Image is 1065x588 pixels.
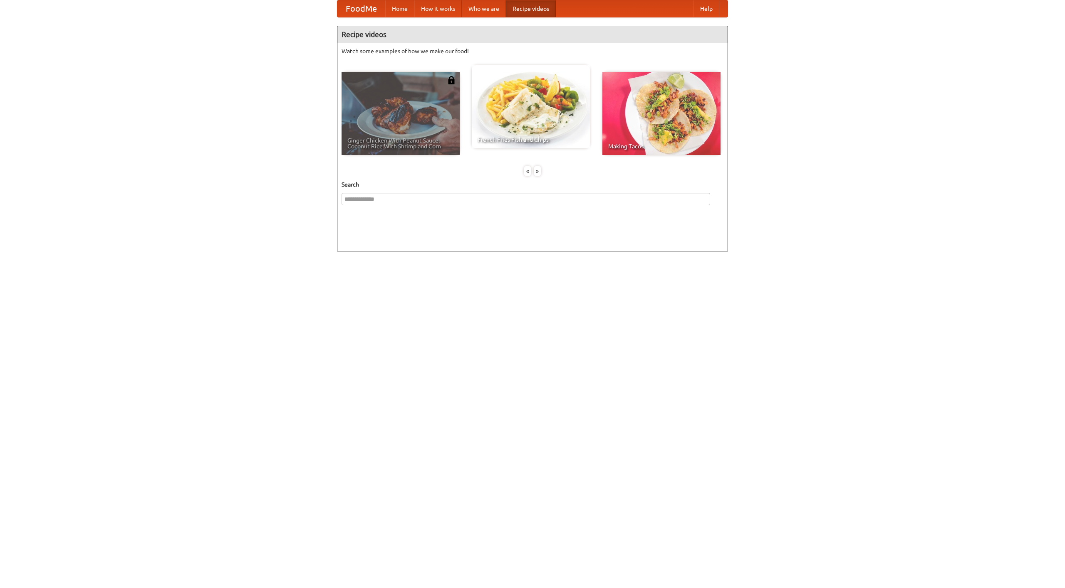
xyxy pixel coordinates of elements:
div: » [534,166,541,176]
a: FoodMe [337,0,385,17]
a: Recipe videos [506,0,556,17]
a: How it works [414,0,462,17]
a: Making Tacos [602,72,721,155]
a: Who we are [462,0,506,17]
a: French Fries Fish and Chips [472,65,590,148]
img: 483408.png [447,76,456,84]
h4: Recipe videos [337,26,728,43]
span: Making Tacos [608,143,715,149]
p: Watch some examples of how we make our food! [342,47,723,55]
a: Home [385,0,414,17]
div: « [524,166,531,176]
span: French Fries Fish and Chips [478,137,584,143]
h5: Search [342,180,723,189]
a: Help [693,0,719,17]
